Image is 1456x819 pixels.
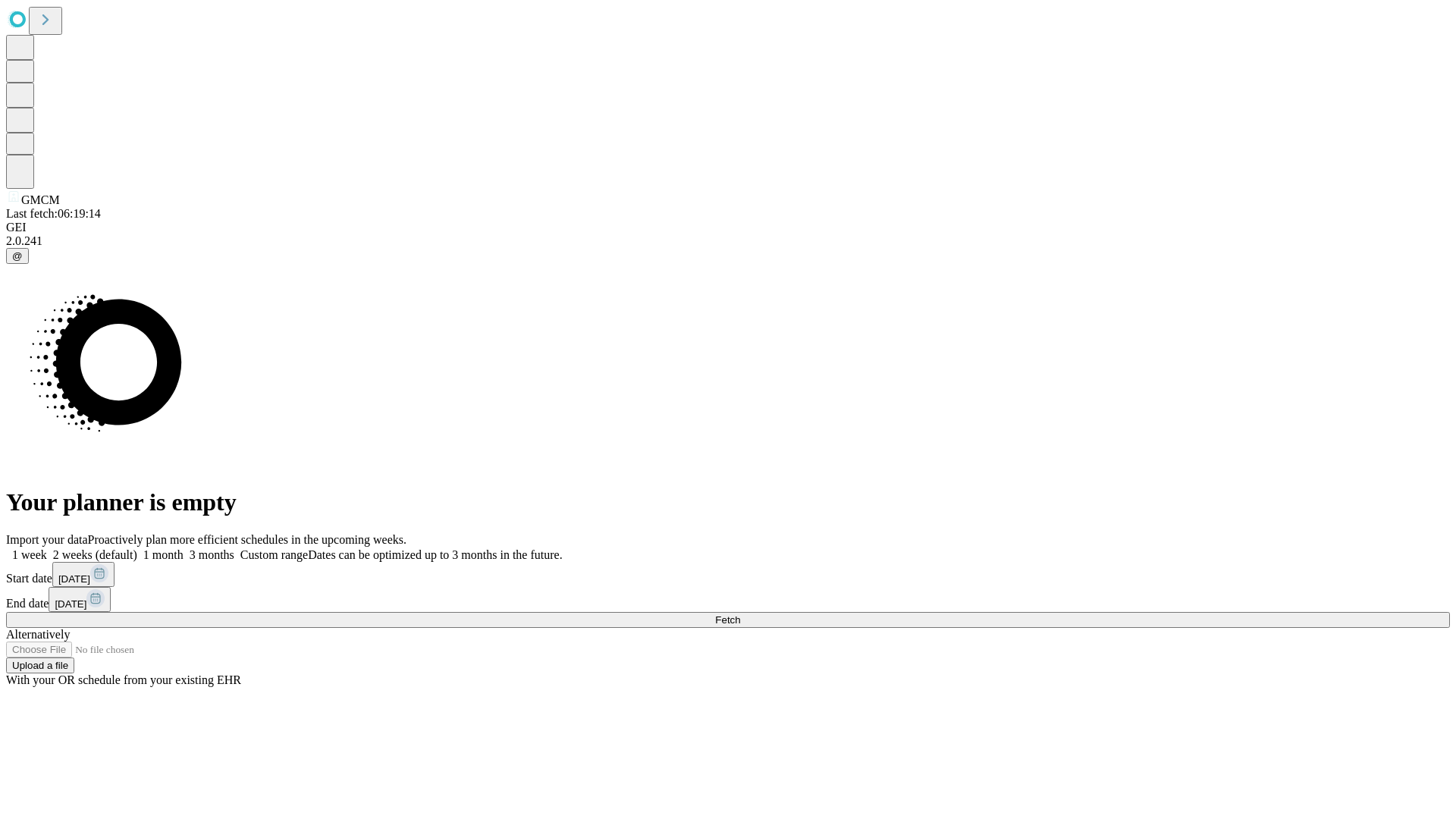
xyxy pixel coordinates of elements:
[49,587,111,612] button: [DATE]
[6,657,74,673] button: Upload a file
[12,250,23,262] span: @
[143,548,184,561] span: 1 month
[308,548,562,561] span: Dates can be optimized up to 3 months in the future.
[88,533,406,546] span: Proactively plan more efficient schedules in the upcoming weeks.
[240,548,308,561] span: Custom range
[6,488,1450,516] h1: Your planner is empty
[52,562,115,587] button: [DATE]
[6,533,88,546] span: Import your data
[6,207,101,220] span: Last fetch: 06:19:14
[55,598,86,610] span: [DATE]
[6,628,70,641] span: Alternatively
[6,673,241,686] span: With your OR schedule from your existing EHR
[12,548,47,561] span: 1 week
[715,614,740,626] span: Fetch
[6,221,1450,234] div: GEI
[21,193,60,206] span: GMCM
[190,548,234,561] span: 3 months
[6,587,1450,612] div: End date
[6,248,29,264] button: @
[6,234,1450,248] div: 2.0.241
[6,612,1450,628] button: Fetch
[53,548,137,561] span: 2 weeks (default)
[6,562,1450,587] div: Start date
[58,573,90,585] span: [DATE]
